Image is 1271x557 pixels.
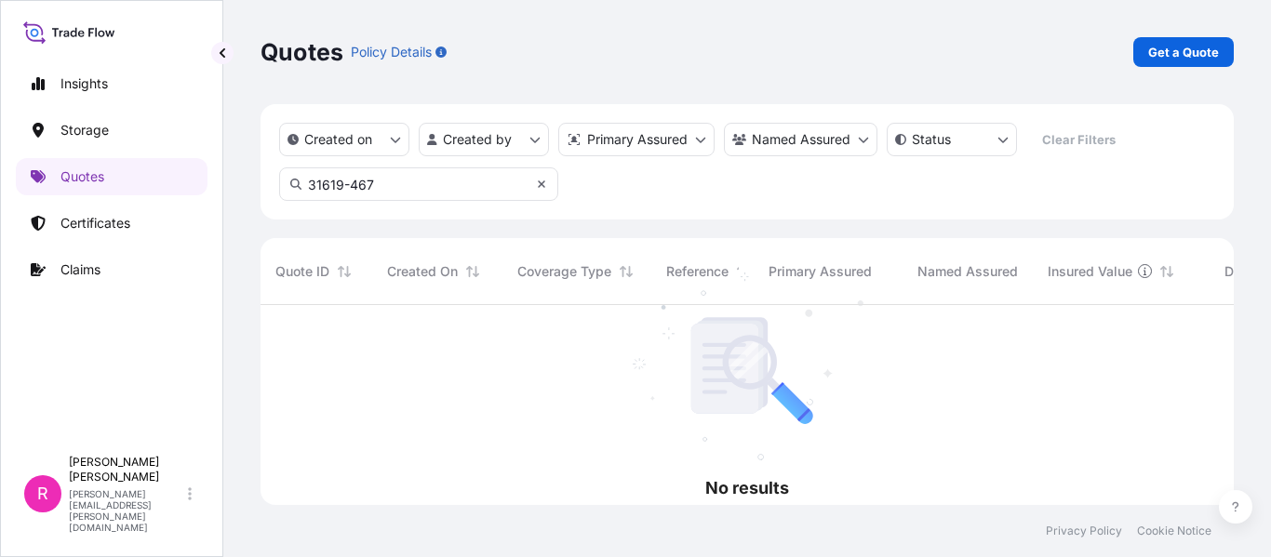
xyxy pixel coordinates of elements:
[1133,37,1234,67] a: Get a Quote
[517,262,611,281] span: Coverage Type
[60,74,108,93] p: Insights
[16,112,207,149] a: Storage
[1148,43,1219,61] p: Get a Quote
[587,130,688,149] p: Primary Assured
[419,123,549,156] button: createdBy Filter options
[60,260,100,279] p: Claims
[16,205,207,242] a: Certificates
[752,130,850,149] p: Named Assured
[387,262,458,281] span: Created On
[60,167,104,186] p: Quotes
[69,488,184,533] p: [PERSON_NAME][EMAIL_ADDRESS][PERSON_NAME][DOMAIN_NAME]
[351,43,432,61] p: Policy Details
[558,123,715,156] button: distributor Filter options
[304,130,372,149] p: Created on
[16,251,207,288] a: Claims
[279,123,409,156] button: createdOn Filter options
[917,262,1018,281] span: Named Assured
[732,260,755,283] button: Sort
[279,167,558,201] input: Search Quote or Reference...
[1042,130,1116,149] p: Clear Filters
[333,260,355,283] button: Sort
[462,260,484,283] button: Sort
[261,37,343,67] p: Quotes
[1048,262,1132,281] span: Insured Value
[666,262,729,281] span: Reference
[769,262,872,281] span: Primary Assured
[16,65,207,102] a: Insights
[1026,125,1131,154] button: Clear Filters
[1137,524,1211,538] a: Cookie Notice
[60,121,109,139] p: Storage
[443,130,512,149] p: Created by
[69,455,184,484] p: [PERSON_NAME] [PERSON_NAME]
[724,123,877,156] button: cargoOwner Filter options
[16,158,207,195] a: Quotes
[60,214,130,232] p: Certificates
[37,484,48,503] span: R
[1046,524,1122,538] a: Privacy Policy
[615,260,637,283] button: Sort
[912,130,951,149] p: Status
[275,262,329,281] span: Quote ID
[1156,260,1178,283] button: Sort
[887,123,1017,156] button: certificateStatus Filter options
